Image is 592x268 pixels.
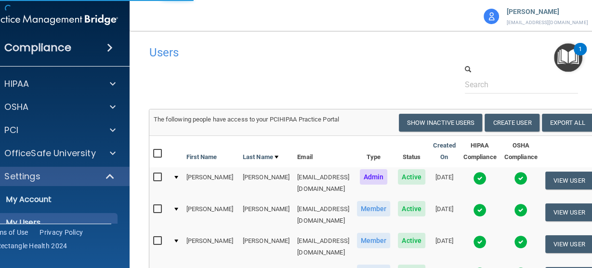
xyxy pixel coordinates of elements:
[182,231,238,263] td: [PERSON_NAME]
[425,200,580,238] iframe: Drift Widget Chat Controller
[4,147,95,159] p: OfficeSafe University
[398,169,425,185] span: Active
[293,231,353,263] td: [EMAIL_ADDRESS][DOMAIN_NAME]
[239,199,293,231] td: [PERSON_NAME]
[186,151,217,163] a: First Name
[353,136,395,167] th: Type
[460,136,500,167] th: HIPAA Compliance
[429,167,460,199] td: [DATE]
[473,172,487,185] img: tick.e7d51cea.svg
[4,171,40,182] p: Settings
[293,136,353,167] th: Email
[239,167,293,199] td: [PERSON_NAME]
[399,114,483,132] button: Show Inactive Users
[293,199,353,231] td: [EMAIL_ADDRESS][DOMAIN_NAME]
[554,43,582,72] button: Open Resource Center, 1 new notification
[433,140,456,163] a: Created On
[500,136,541,167] th: OSHA Compliance
[514,235,527,249] img: tick.e7d51cea.svg
[182,167,238,199] td: [PERSON_NAME]
[485,114,539,132] button: Create User
[4,78,29,90] p: HIPAA
[182,199,238,231] td: [PERSON_NAME]
[465,76,579,94] input: Search
[239,231,293,263] td: [PERSON_NAME]
[507,6,588,18] p: [PERSON_NAME]
[398,201,425,216] span: Active
[398,233,425,248] span: Active
[514,172,527,185] img: tick.e7d51cea.svg
[293,167,353,199] td: [EMAIL_ADDRESS][DOMAIN_NAME]
[357,201,391,216] span: Member
[484,9,499,24] img: avatar.17b06cb7.svg
[579,49,582,62] div: 1
[360,169,388,185] span: Admin
[429,231,460,263] td: [DATE]
[4,41,71,54] h4: Compliance
[4,101,28,113] p: OSHA
[4,124,18,136] p: PCI
[394,136,429,167] th: Status
[357,233,391,248] span: Member
[39,228,83,237] a: Privacy Policy
[473,235,487,249] img: tick.e7d51cea.svg
[153,116,339,123] span: The following people have access to your PCIHIPAA Practice Portal
[243,151,278,163] a: Last Name
[507,18,588,27] p: [EMAIL_ADDRESS][DOMAIN_NAME]
[149,46,404,59] h4: Users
